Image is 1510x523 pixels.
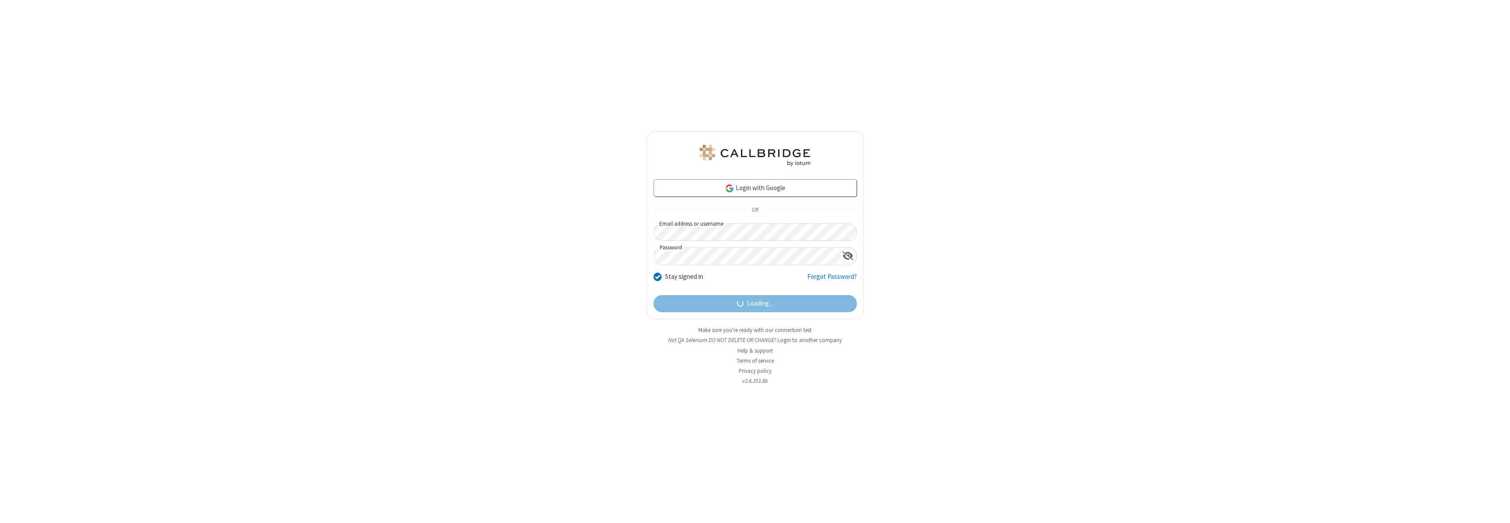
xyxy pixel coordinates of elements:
[777,336,842,344] button: Login to another company
[654,224,857,241] input: Email address or username
[654,248,839,265] input: Password
[737,357,774,364] a: Terms of service
[654,179,857,197] a: Login with Google
[839,248,856,264] div: Show password
[748,204,762,216] span: OR
[647,377,864,385] li: v2.6.353.8b
[647,336,864,344] li: Not QA Selenium DO NOT DELETE OR CHANGE?
[698,145,812,166] img: QA Selenium DO NOT DELETE OR CHANGE
[747,299,773,309] span: Loading...
[665,272,703,282] label: Stay signed in
[737,347,773,354] a: Help & support
[739,367,772,375] a: Privacy policy
[698,326,812,334] a: Make sure you're ready with our connection test
[807,272,857,289] a: Forgot Password?
[725,184,734,193] img: google-icon.png
[654,295,857,313] button: Loading...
